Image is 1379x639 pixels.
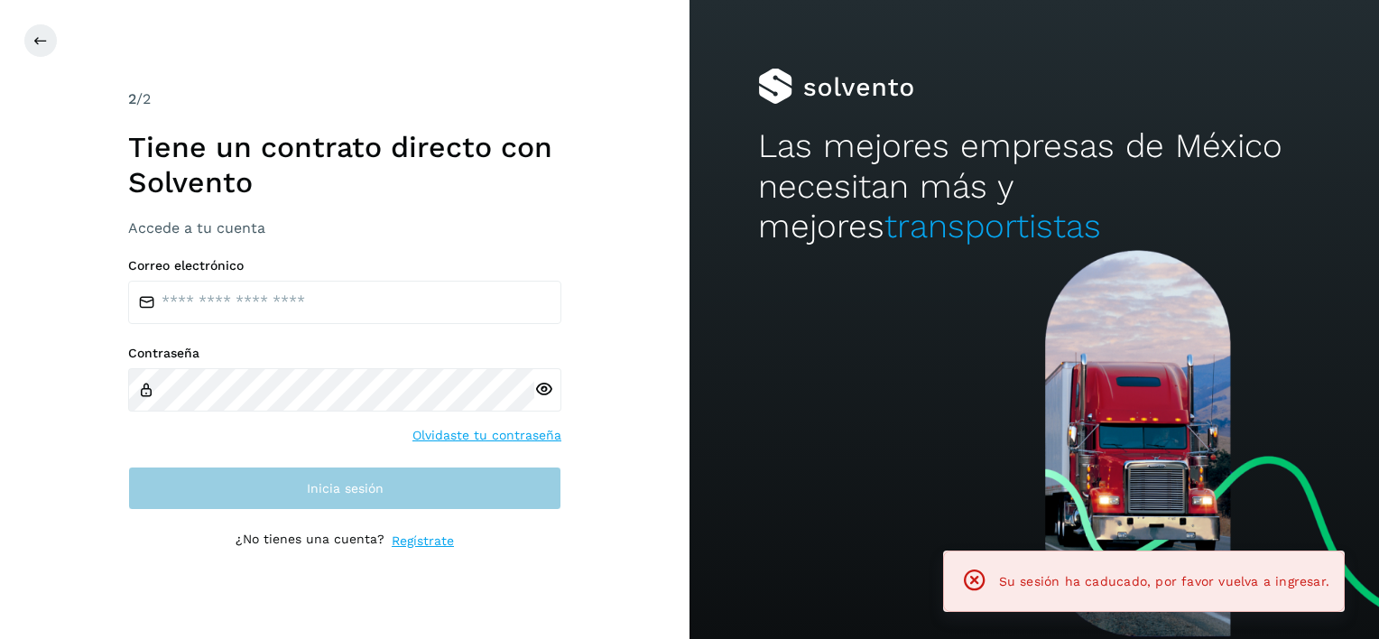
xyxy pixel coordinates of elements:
p: ¿No tienes una cuenta? [236,532,384,551]
button: Inicia sesión [128,467,561,510]
span: Su sesión ha caducado, por favor vuelva a ingresar. [999,574,1329,588]
span: transportistas [884,207,1101,245]
span: 2 [128,90,136,107]
h2: Las mejores empresas de México necesitan más y mejores [758,126,1310,246]
a: Olvidaste tu contraseña [412,426,561,445]
h3: Accede a tu cuenta [128,219,561,236]
div: /2 [128,88,561,110]
a: Regístrate [392,532,454,551]
label: Correo electrónico [128,258,561,273]
label: Contraseña [128,346,561,361]
h1: Tiene un contrato directo con Solvento [128,130,561,199]
span: Inicia sesión [307,482,384,495]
